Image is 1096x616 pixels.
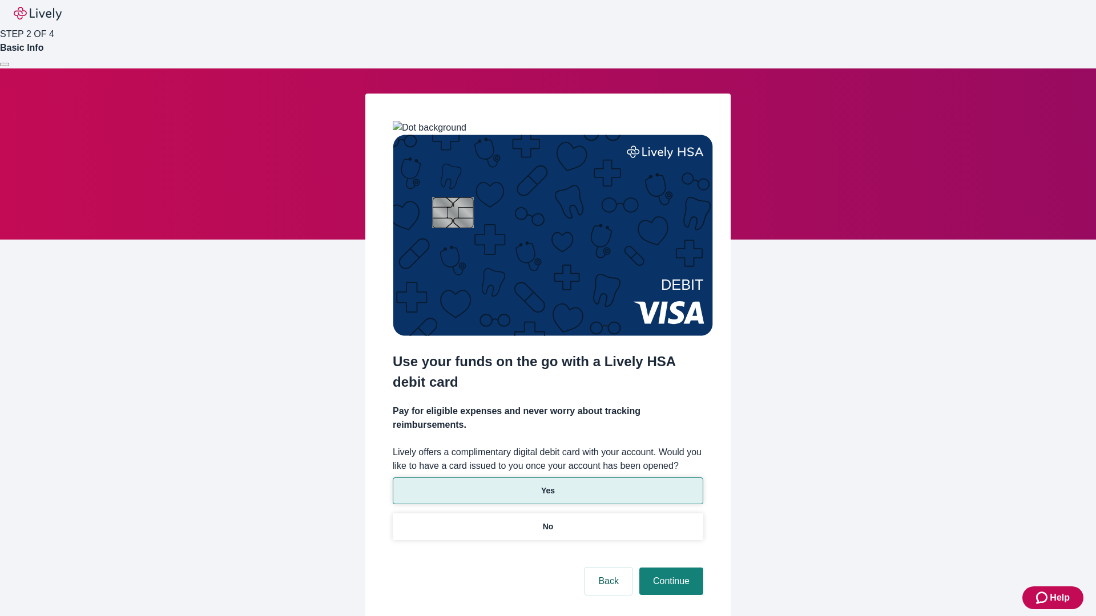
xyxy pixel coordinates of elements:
[393,477,703,504] button: Yes
[585,568,632,595] button: Back
[393,121,466,135] img: Dot background
[393,513,703,540] button: No
[14,7,62,21] img: Lively
[639,568,703,595] button: Continue
[1036,591,1050,605] svg: Zendesk support icon
[393,445,703,473] label: Lively offers a complimentary digital debit card with your account. Would you like to have a card...
[541,485,555,497] p: Yes
[1022,586,1083,609] button: Zendesk support iconHelp
[1050,591,1070,605] span: Help
[393,351,703,392] h2: Use your funds on the go with a Lively HSA debit card
[543,521,554,533] p: No
[393,404,703,432] h4: Pay for eligible expenses and never worry about tracking reimbursements.
[393,135,713,336] img: Debit card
